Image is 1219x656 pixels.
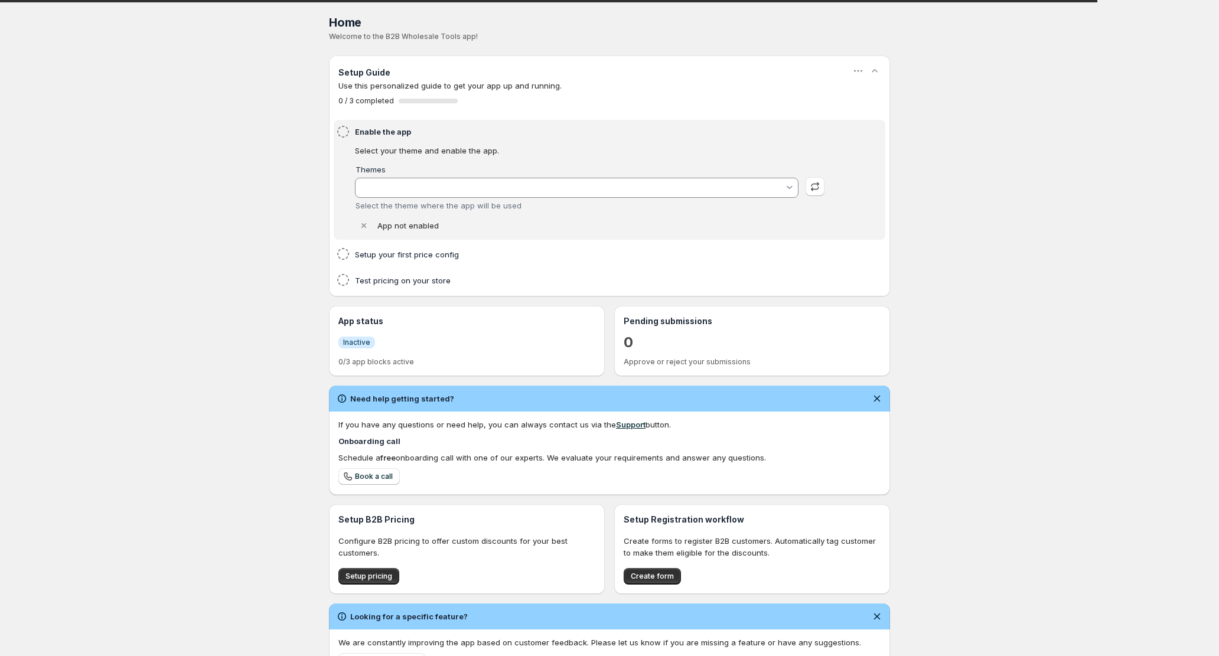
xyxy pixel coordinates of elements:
[869,390,885,407] button: Dismiss notification
[338,67,390,79] h3: Setup Guide
[338,468,400,485] a: Book a call
[356,165,386,174] label: Themes
[338,80,881,92] p: Use this personalized guide to get your app up and running.
[338,514,595,526] h3: Setup B2B Pricing
[869,608,885,625] button: Dismiss notification
[624,514,881,526] h3: Setup Registration workflow
[346,572,392,581] span: Setup pricing
[338,535,595,559] p: Configure B2B pricing to offer custom discounts for your best customers.
[343,338,370,347] span: Inactive
[338,315,595,327] h3: App status
[355,249,828,260] h4: Setup your first price config
[338,419,881,430] div: If you have any questions or need help, you can always contact us via the button.
[377,220,439,231] p: App not enabled
[329,15,361,30] span: Home
[338,435,881,447] h4: Onboarding call
[624,568,681,585] button: Create form
[338,637,881,648] p: We are constantly improving the app based on customer feedback. Please let us know if you are mis...
[356,201,799,210] div: Select the theme where the app will be used
[329,32,890,41] p: Welcome to the B2B Wholesale Tools app!
[624,535,881,559] p: Create forms to register B2B customers. Automatically tag customer to make them eligible for the ...
[350,393,454,404] h2: Need help getting started?
[338,336,375,348] a: InfoInactive
[380,453,396,462] b: free
[355,126,828,138] h4: Enable the app
[350,611,468,622] h2: Looking for a specific feature?
[338,568,399,585] button: Setup pricing
[631,572,674,581] span: Create form
[624,333,633,352] a: 0
[624,315,881,327] h3: Pending submissions
[338,452,881,464] div: Schedule a onboarding call with one of our experts. We evaluate your requirements and answer any ...
[355,275,828,286] h4: Test pricing on your store
[624,357,881,367] p: Approve or reject your submissions
[355,145,824,156] p: Select your theme and enable the app.
[338,357,595,367] p: 0/3 app blocks active
[616,420,646,429] a: Support
[355,472,393,481] span: Book a call
[338,96,394,106] span: 0 / 3 completed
